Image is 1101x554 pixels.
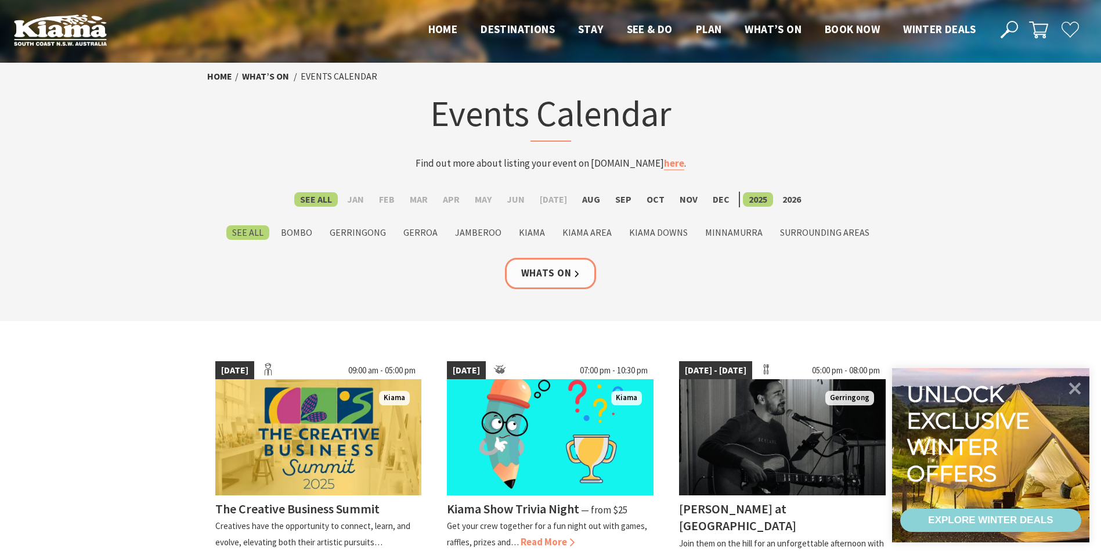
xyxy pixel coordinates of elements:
[679,501,796,534] h4: [PERSON_NAME] at [GEOGRAPHIC_DATA]
[806,361,886,380] span: 05:00 pm - 08:00 pm
[447,501,579,517] h4: Kiama Show Trivia Night
[501,192,530,207] label: Jun
[323,156,778,171] p: Find out more about listing your event on [DOMAIN_NAME] .
[521,535,575,548] span: Read More
[581,503,627,516] span: ⁠— from $25
[928,509,1053,532] div: EXPLORE WINTER DEALS
[398,225,443,240] label: Gerroa
[745,22,802,36] span: What’s On
[611,391,642,405] span: Kiama
[609,192,637,207] label: Sep
[664,157,684,170] a: here
[707,192,735,207] label: Dec
[207,70,232,82] a: Home
[342,361,421,380] span: 09:00 am - 05:00 pm
[557,225,618,240] label: Kiama Area
[743,192,773,207] label: 2025
[373,192,400,207] label: Feb
[513,225,551,240] label: Kiama
[417,20,987,39] nav: Main Menu
[447,520,647,547] p: Get your crew together for a fun night out with games, raffles, prizes and…
[469,192,497,207] label: May
[14,14,107,46] img: Kiama Logo
[674,192,703,207] label: Nov
[215,361,254,380] span: [DATE]
[641,192,670,207] label: Oct
[699,225,768,240] label: Minnamurra
[825,22,880,36] span: Book now
[447,379,654,495] img: trivia night
[215,520,410,547] p: Creatives have the opportunity to connect, learn, and evolve, elevating both their artistic pursu...
[907,381,1035,487] div: Unlock exclusive winter offers
[627,22,673,36] span: See & Do
[379,391,410,405] span: Kiama
[341,192,370,207] label: Jan
[437,192,465,207] label: Apr
[679,361,752,380] span: [DATE] - [DATE]
[903,22,976,36] span: Winter Deals
[825,391,874,405] span: Gerringong
[428,22,458,36] span: Home
[226,225,269,240] label: See All
[294,192,338,207] label: See All
[215,501,380,517] h4: The Creative Business Summit
[301,69,377,84] li: Events Calendar
[679,379,886,495] img: Matt Dundas
[505,258,597,289] a: Whats On
[275,225,318,240] label: Bombo
[574,361,654,380] span: 07:00 pm - 10:30 pm
[404,192,434,207] label: Mar
[449,225,507,240] label: Jamberoo
[215,379,422,495] img: creative Business Summit
[774,225,875,240] label: Surrounding Areas
[576,192,606,207] label: Aug
[324,225,392,240] label: Gerringong
[623,225,694,240] label: Kiama Downs
[447,361,486,380] span: [DATE]
[323,90,778,142] h1: Events Calendar
[534,192,573,207] label: [DATE]
[900,509,1081,532] a: EXPLORE WINTER DEALS
[777,192,807,207] label: 2026
[481,22,555,36] span: Destinations
[242,70,289,82] a: What’s On
[696,22,722,36] span: Plan
[578,22,604,36] span: Stay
